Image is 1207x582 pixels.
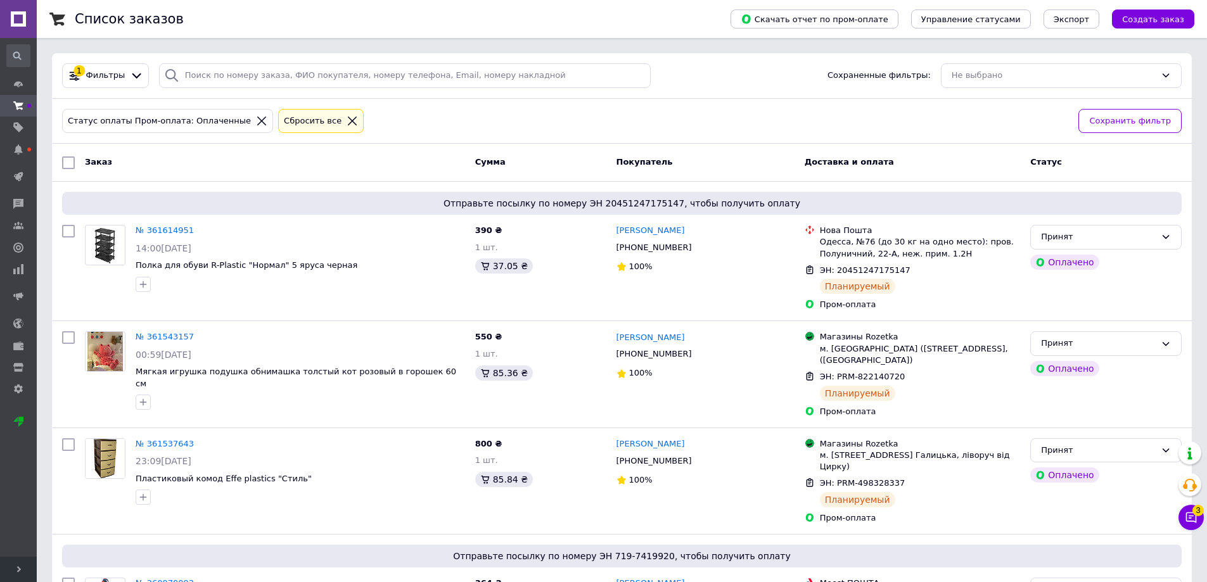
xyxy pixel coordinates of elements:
a: Мягкая игрушка подушка обнимашка толстый кот розовый в горошек 60 см [136,367,456,388]
div: Статус оплаты Пром-оплата: Оплаченные [65,115,253,128]
button: Чат с покупателем3 [1178,505,1204,530]
img: Фото товару [87,332,124,371]
div: Планируемый [820,386,895,401]
span: 800 ₴ [475,439,502,448]
span: Покупатель [616,157,673,167]
div: Пром-оплата [820,512,1021,524]
div: Оплачено [1030,255,1099,270]
a: [PERSON_NAME] [616,332,685,344]
div: Планируемый [820,279,895,294]
a: № 361543157 [136,332,194,341]
button: Скачать отчет по пром-оплате [731,9,898,28]
span: 100% [629,368,653,377]
span: Управление статусами [921,15,1021,24]
img: Фото товару [86,439,125,478]
span: Отправьте посылку по номеру ЭН 20451247175147, чтобы получить оплату [67,197,1177,210]
div: Нова Пошта [820,225,1021,236]
div: 85.36 ₴ [475,365,533,381]
span: ЭН: 20451247175147 [820,265,910,275]
span: Скачать отчет по пром-оплате [741,13,888,25]
a: [PERSON_NAME] [616,438,685,450]
a: № 361537643 [136,439,194,448]
button: Создать заказ [1112,9,1194,28]
span: 550 ₴ [475,332,502,341]
span: 100% [629,475,653,484]
div: Магазины Rozetka [820,438,1021,450]
span: Заказ [85,157,112,167]
div: м. [STREET_ADDRESS] Галицька, ліворуч від Цирку) [820,450,1021,472]
span: 1 шт. [475,349,498,358]
button: Экспорт [1044,9,1099,28]
a: Пластиковый комод Effe plastics "Стиль" [136,474,312,483]
div: Оплачено [1030,467,1099,483]
span: ЭН: PRM-498328337 [820,478,905,488]
div: Планируемый [820,492,895,507]
button: Управление статусами [911,9,1031,28]
span: 14:00[DATE] [136,243,191,253]
span: Отправьте посылку по номеру ЭН 719-7419920, чтобы получить оплату [67,550,1177,562]
div: Не выбрано [952,69,1156,82]
span: Фильтры [86,70,125,82]
span: Статус [1030,157,1062,167]
a: Фото товару [85,438,125,479]
div: 85.84 ₴ [475,472,533,487]
div: Оплачено [1030,361,1099,376]
div: Принят [1041,337,1156,350]
span: 1 шт. [475,243,498,252]
div: Принят [1041,231,1156,244]
a: Фото товару [85,331,125,372]
span: Сохраненные фильтры: [827,70,931,82]
span: 00:59[DATE] [136,350,191,360]
input: Поиск по номеру заказа, ФИО покупателя, номеру телефона, Email, номеру накладной [159,63,651,88]
a: Полка для обуви R-Plastic "Нормал" 5 яруса черная [136,260,357,270]
div: м. [GEOGRAPHIC_DATA] ([STREET_ADDRESS], ([GEOGRAPHIC_DATA]) [820,343,1021,366]
div: [PHONE_NUMBER] [614,346,694,362]
span: ЭН: PRM-822140720 [820,372,905,381]
div: Сбросить все [281,115,344,128]
span: 1 шт. [475,455,498,465]
a: Фото товару [85,225,125,265]
span: 3 [1192,505,1204,516]
img: Фото товару [92,225,118,265]
span: Сумма [475,157,506,167]
span: Создать заказ [1122,15,1184,24]
span: Сохранить фильтр [1089,115,1171,128]
a: Создать заказ [1099,14,1194,23]
div: 1 [73,65,85,77]
span: Экспорт [1054,15,1089,24]
div: Принят [1041,444,1156,457]
span: Доставка и оплата [805,157,894,167]
span: 23:09[DATE] [136,456,191,466]
button: Сохранить фильтр [1078,109,1182,134]
span: 100% [629,262,653,271]
div: Пром-оплата [820,299,1021,310]
span: 390 ₴ [475,225,502,235]
div: [PHONE_NUMBER] [614,239,694,256]
h1: Список заказов [75,11,184,27]
div: Одесса, №76 (до 30 кг на одно место): пров. Полуничний, 22-А, неж. прим. 1.2Н [820,236,1021,259]
div: Пром-оплата [820,406,1021,417]
div: [PHONE_NUMBER] [614,453,694,469]
a: № 361614951 [136,225,194,235]
a: [PERSON_NAME] [616,225,685,237]
div: Магазины Rozetka [820,331,1021,343]
div: 37.05 ₴ [475,258,533,274]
